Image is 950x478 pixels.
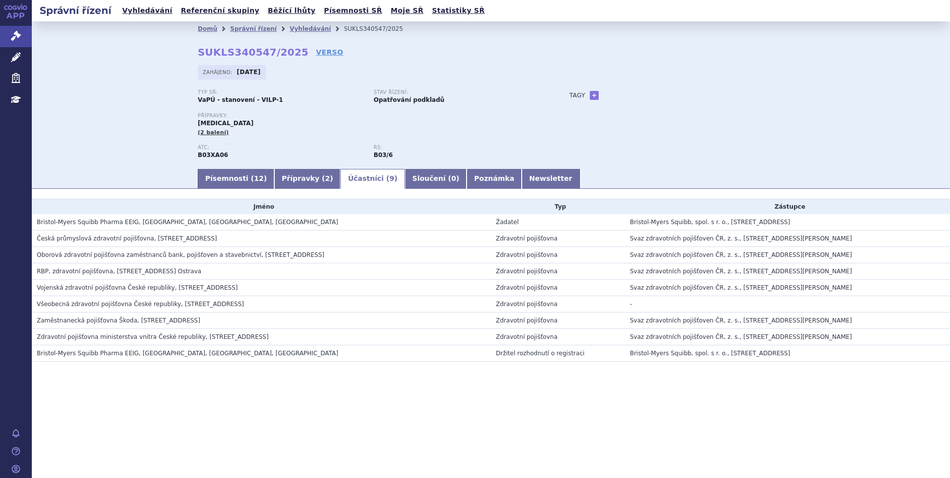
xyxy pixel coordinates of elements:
p: Typ SŘ: [198,89,364,95]
span: Svaz zdravotních pojišťoven ČR, z. s., [STREET_ADDRESS][PERSON_NAME] [630,333,852,340]
span: Zdravotní pojišťovna [496,301,557,308]
p: RS: [374,145,540,151]
strong: LUSPATERCEPT [198,152,228,159]
span: RBP, zdravotní pojišťovna, Michálkovická 967/108, Slezská Ostrava [37,268,201,275]
span: Zaměstnanecká pojišťovna Škoda, Husova 302, Mladá Boleslav [37,317,200,324]
span: Bristol-Myers Squibb, spol. s r. o., [STREET_ADDRESS] [630,219,791,226]
li: SUKLS340547/2025 [344,21,416,36]
span: Svaz zdravotních pojišťoven ČR, z. s., [STREET_ADDRESS][PERSON_NAME] [630,268,852,275]
a: Newsletter [522,169,580,189]
a: + [590,91,599,100]
strong: [DATE] [237,69,261,76]
a: Statistiky SŘ [429,4,487,17]
a: Referenční skupiny [178,4,262,17]
span: - [630,301,632,308]
th: Typ [491,199,625,214]
span: 2 [325,174,330,182]
span: 12 [254,174,263,182]
span: 9 [390,174,395,182]
span: Zdravotní pojišťovna ministerstva vnitra České republiky, Vinohradská 2577/178, Praha 3 - Vinohra... [37,333,269,340]
th: Zástupce [625,199,950,214]
span: Svaz zdravotních pojišťoven ČR, z. s., [STREET_ADDRESS][PERSON_NAME] [630,251,852,258]
span: Zdravotní pojišťovna [496,333,557,340]
span: Zdravotní pojišťovna [496,235,557,242]
a: Písemnosti SŘ [321,4,385,17]
a: Sloučení (0) [405,169,467,189]
a: Přípravky (2) [274,169,340,189]
span: Žadatel [496,219,519,226]
span: Zdravotní pojišťovna [496,284,557,291]
a: Písemnosti (12) [198,169,274,189]
span: (2 balení) [198,129,229,136]
span: Svaz zdravotních pojišťoven ČR, z. s., [STREET_ADDRESS][PERSON_NAME] [630,284,852,291]
span: Svaz zdravotních pojišťoven ČR, z. s., [STREET_ADDRESS][PERSON_NAME] [630,317,852,324]
span: Svaz zdravotních pojišťoven ČR, z. s., [STREET_ADDRESS][PERSON_NAME] [630,235,852,242]
p: Stav řízení: [374,89,540,95]
a: Běžící lhůty [265,4,318,17]
span: Zdravotní pojišťovna [496,251,557,258]
strong: luspatercept [374,152,393,159]
span: Zdravotní pojišťovna [496,268,557,275]
strong: VaPÚ - stanovení - VILP-1 [198,96,283,103]
strong: SUKLS340547/2025 [198,46,309,58]
p: Přípravky: [198,113,550,119]
a: Účastníci (9) [340,169,404,189]
a: Poznámka [467,169,522,189]
h2: Správní řízení [32,3,119,17]
span: Oborová zdravotní pojišťovna zaměstnanců bank, pojišťoven a stavebnictví, Roškotova 1225/1, Praha 4 [37,251,324,258]
strong: Opatřování podkladů [374,96,444,103]
span: Česká průmyslová zdravotní pojišťovna, Jeremenkova 161/11, Ostrava - Vítkovice [37,235,217,242]
h3: Tagy [569,89,585,101]
span: Držitel rozhodnutí o registraci [496,350,584,357]
span: Bristol-Myers Squibb Pharma EEIG, Blanchardstown Corporate Park 2, Dublin, IE [37,350,338,357]
span: Bristol-Myers Squibb, spol. s r. o., [STREET_ADDRESS] [630,350,791,357]
span: 0 [451,174,456,182]
th: Jméno [32,199,491,214]
span: [MEDICAL_DATA] [198,120,253,127]
a: Vyhledávání [119,4,175,17]
span: Zdravotní pojišťovna [496,317,557,324]
span: Vojenská zdravotní pojišťovna České republiky, Drahobejlova 1404/4, Praha 9 [37,284,238,291]
span: Zahájeno: [203,68,234,76]
a: Domů [198,25,217,32]
span: Bristol-Myers Squibb Pharma EEIG, Blanchardstown Corporate Park 2, Dublin, IE [37,219,338,226]
p: ATC: [198,145,364,151]
a: Správní řízení [230,25,277,32]
a: VERSO [316,47,343,57]
span: Všeobecná zdravotní pojišťovna České republiky, Orlická 2020/4, Praha 3 [37,301,244,308]
a: Vyhledávání [290,25,331,32]
a: Moje SŘ [388,4,426,17]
